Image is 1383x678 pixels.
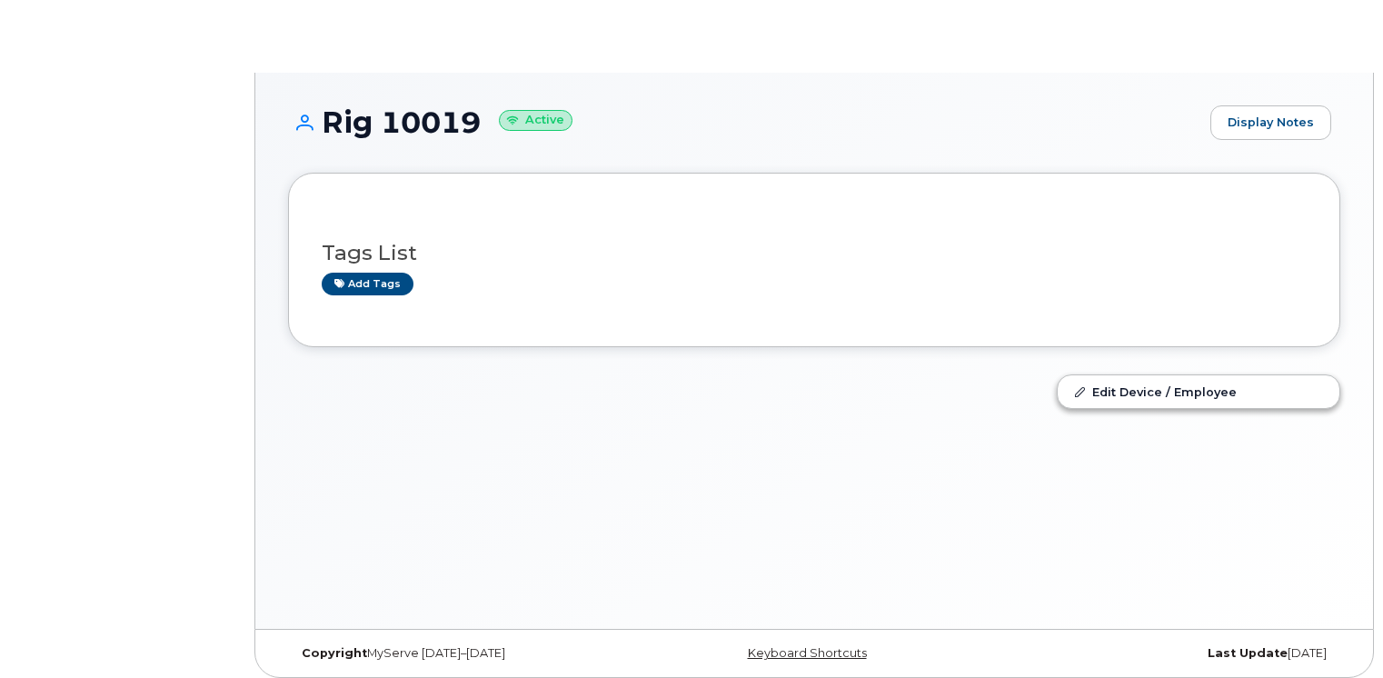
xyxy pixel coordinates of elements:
a: Edit Device / Employee [1058,375,1339,408]
strong: Last Update [1208,646,1288,660]
h1: Rig 10019 [288,106,1201,138]
strong: Copyright [302,646,367,660]
a: Display Notes [1210,105,1331,140]
h3: Tags List [322,242,1307,264]
div: [DATE] [990,646,1340,661]
small: Active [499,110,572,131]
a: Keyboard Shortcuts [748,646,867,660]
div: MyServe [DATE]–[DATE] [288,646,639,661]
a: Add tags [322,273,413,295]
